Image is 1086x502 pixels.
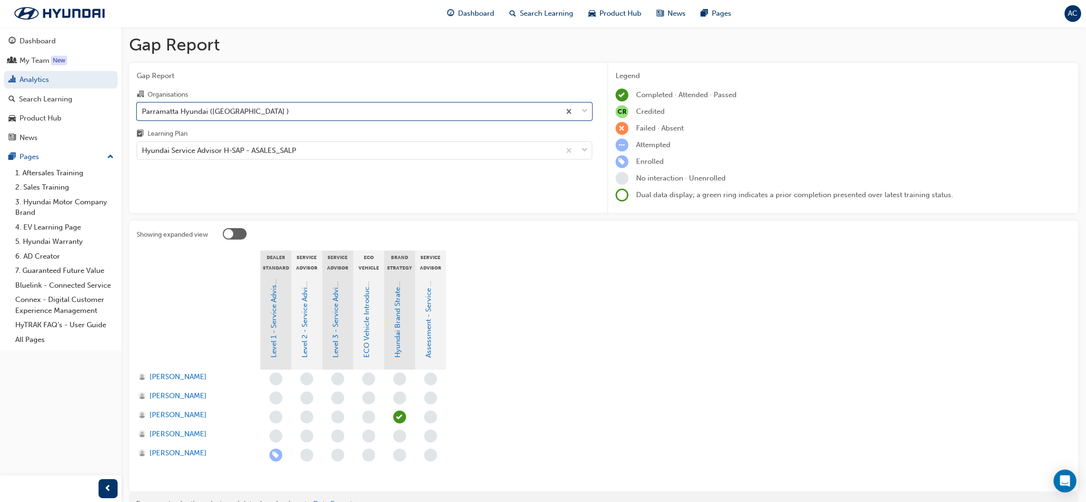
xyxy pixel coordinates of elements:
a: [PERSON_NAME] [139,448,251,459]
span: learningRecordVerb_NONE-icon [269,372,282,385]
span: learningRecordVerb_ATTEMPT-icon [616,139,628,151]
a: Level 2 - Service Advisor Program [301,246,309,358]
a: 2. Sales Training [11,180,118,195]
button: Pages [4,148,118,166]
span: search-icon [9,95,15,104]
div: Service Advisor Assessment [415,251,446,274]
a: [PERSON_NAME] [139,429,251,440]
span: learningRecordVerb_NONE-icon [331,449,344,462]
span: guage-icon [448,8,455,20]
span: learningRecordVerb_NONE-icon [616,172,628,185]
span: learningRecordVerb_NONE-icon [362,449,375,462]
a: All Pages [11,332,118,347]
a: 5. Hyundai Warranty [11,234,118,249]
a: [PERSON_NAME] [139,391,251,402]
div: Product Hub [20,113,61,124]
div: Service Advisor Level 3 [322,251,353,274]
span: Product Hub [600,8,642,19]
span: learningRecordVerb_ENROLL-icon [616,155,628,168]
span: learningRecordVerb_NONE-icon [269,411,282,423]
span: [PERSON_NAME] [149,429,207,440]
span: learningRecordVerb_NONE-icon [362,411,375,423]
span: learningRecordVerb_NONE-icon [393,430,406,442]
span: [PERSON_NAME] [149,371,207,382]
a: Bluelink - Connected Service [11,278,118,293]
a: ECO Vehicle Introduction and Safety Awareness [363,201,371,358]
span: learningRecordVerb_NONE-icon [300,430,313,442]
span: learningRecordVerb_PASS-icon [393,411,406,423]
a: pages-iconPages [694,4,739,23]
span: learningRecordVerb_NONE-icon [424,392,437,404]
span: car-icon [9,114,16,123]
span: [PERSON_NAME] [149,448,207,459]
span: learningRecordVerb_NONE-icon [393,449,406,462]
span: learningRecordVerb_NONE-icon [331,430,344,442]
span: search-icon [510,8,517,20]
span: learningRecordVerb_FAIL-icon [616,122,628,135]
span: chart-icon [9,76,16,84]
span: up-icon [107,151,114,163]
span: learningRecordVerb_NONE-icon [269,430,282,442]
a: 4. EV Learning Page [11,220,118,235]
span: learningRecordVerb_NONE-icon [331,372,344,385]
a: News [4,129,118,147]
span: car-icon [589,8,596,20]
span: learningRecordVerb_NONE-icon [300,372,313,385]
span: learningRecordVerb_NONE-icon [300,411,313,423]
button: DashboardMy TeamAnalyticsSearch LearningProduct HubNews [4,30,118,148]
span: News [668,8,686,19]
span: guage-icon [9,37,16,46]
span: down-icon [581,105,588,118]
span: learningRecordVerb_NONE-icon [331,411,344,423]
span: Pages [712,8,732,19]
div: Tooltip anchor [51,56,67,65]
span: Completed · Attended · Passed [636,90,737,99]
div: Showing expanded view [137,230,208,240]
span: learningplan-icon [137,130,144,139]
a: car-iconProduct Hub [581,4,649,23]
div: Legend [616,70,1071,81]
span: null-icon [616,105,628,118]
span: organisation-icon [137,90,144,99]
h1: Gap Report [129,34,1078,55]
div: Dashboard [20,36,56,47]
a: Connex - Digital Customer Experience Management [11,292,118,318]
span: [PERSON_NAME] [149,410,207,421]
span: pages-icon [701,8,708,20]
span: learningRecordVerb_NONE-icon [424,411,437,423]
span: No interaction · Unenrolled [636,174,726,182]
span: learningRecordVerb_NONE-icon [393,372,406,385]
span: AC [1068,8,1078,19]
span: learningRecordVerb_NONE-icon [362,392,375,404]
span: learningRecordVerb_NONE-icon [393,392,406,404]
a: Trak [5,3,114,23]
a: 6. AD Creator [11,249,118,264]
div: Learning Plan [148,129,188,139]
span: learningRecordVerb_COMPLETE-icon [616,89,628,101]
div: Hyundai Service Advisor H-SAP - ASALES_SALP [142,145,296,156]
a: 7. Guaranteed Future Value [11,263,118,278]
button: AC [1065,5,1081,22]
div: Dealer Standard 8 - Mandatory Training - HSAP [260,251,291,274]
a: [PERSON_NAME] [139,410,251,421]
span: Credited [636,107,665,116]
span: prev-icon [105,483,112,495]
div: My Team [20,55,50,66]
a: search-iconSearch Learning [502,4,581,23]
div: Organisations [148,90,188,100]
span: down-icon [581,144,588,157]
a: [PERSON_NAME] [139,371,251,382]
span: learningRecordVerb_NONE-icon [362,430,375,442]
span: Failed · Absent [636,124,684,132]
a: news-iconNews [649,4,694,23]
span: Dual data display; a green ring indicates a prior completion presented over latest training status. [636,191,953,199]
span: Dashboard [458,8,495,19]
a: 3. Hyundai Motor Company Brand [11,195,118,220]
a: Analytics [4,71,118,89]
span: learningRecordVerb_NONE-icon [300,449,313,462]
div: Search Learning [19,94,72,105]
a: Level 3 - Service Advisor Program [332,246,340,358]
a: guage-iconDashboard [440,4,502,23]
span: [PERSON_NAME] [149,391,207,402]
